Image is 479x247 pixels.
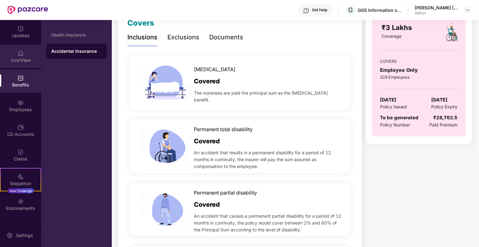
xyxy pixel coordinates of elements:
span: Policy Expiry [432,103,458,110]
img: New Pazcare Logo [7,6,48,14]
span: Permanent partial disability [194,189,257,197]
span: [DATE] [380,96,396,104]
img: svg+xml;base64,PHN2ZyBpZD0iVXBkYXRlZCIgeG1sbnM9Imh0dHA6Ly93d3cudzMub3JnLzIwMDAvc3ZnIiB3aWR0aD0iMj... [17,26,24,32]
span: An accident that causes a permanent partial disability for a period of 12 months in continuity, t... [194,213,341,233]
div: Documents [209,32,243,42]
div: Get Help [312,7,327,12]
span: G [348,6,353,14]
span: To be generated [380,115,418,121]
img: svg+xml;base64,PHN2ZyBpZD0iRW5kb3JzZW1lbnRzIiB4bWxucz0iaHR0cDovL3d3dy53My5vcmcvMjAwMC9zdmciIHdpZH... [17,198,24,205]
div: Accidental Insurance [51,48,102,54]
img: svg+xml;base64,PHN2ZyBpZD0iQ0RfQWNjb3VudHMiIGRhdGEtbmFtZT0iQ0QgQWNjb3VudHMiIHhtbG5zPSJodHRwOi8vd3... [17,124,24,131]
div: 329 Employees [380,74,457,80]
span: Covered [194,136,220,146]
span: Policy Number [380,122,410,127]
span: Coverage [382,33,402,39]
div: Health Insurance [51,32,102,37]
div: Stepathon [1,180,41,187]
span: Paid Premium [430,121,458,128]
img: policyIcon [442,22,462,42]
img: icon [139,56,193,110]
img: svg+xml;base64,PHN2ZyBpZD0iTXlfT3JkZXJzIiBkYXRhLW5hbWU9Ik15IE9yZGVycyIgeG1sbnM9Imh0dHA6Ly93d3cudz... [17,223,24,229]
div: Employee Only [380,66,457,74]
img: icon [139,119,193,173]
span: Policy Issued [380,103,407,110]
img: svg+xml;base64,PHN2ZyBpZD0iQmVuZWZpdHMiIHhtbG5zPSJodHRwOi8vd3d3LnczLm9yZy8yMDAwL3N2ZyIgd2lkdGg9Ij... [17,75,24,81]
span: Covered [194,77,220,86]
img: svg+xml;base64,PHN2ZyBpZD0iQ2xhaW0iIHhtbG5zPSJodHRwOi8vd3d3LnczLm9yZy8yMDAwL3N2ZyIgd2lkdGg9IjIwIi... [17,149,24,155]
div: Covers [127,17,154,29]
span: ₹3 Lakhs [382,23,414,32]
span: Permanent total disability [194,126,253,133]
img: svg+xml;base64,PHN2ZyB4bWxucz0iaHR0cDovL3d3dy53My5vcmcvMjAwMC9zdmciIHdpZHRoPSIyMSIgaGVpZ2h0PSIyMC... [17,174,24,180]
div: Settings [14,232,35,239]
span: [MEDICAL_DATA] [194,66,235,73]
img: svg+xml;base64,PHN2ZyBpZD0iRW1wbG95ZWVzIiB4bWxucz0iaHR0cDovL3d3dy53My5vcmcvMjAwMC9zdmciIHdpZHRoPS... [17,100,24,106]
div: ₹28,762.5 [434,114,458,121]
img: svg+xml;base64,PHN2ZyBpZD0iU2V0dGluZy0yMHgyMCIgeG1sbnM9Imh0dHA6Ly93d3cudzMub3JnLzIwMDAvc3ZnIiB3aW... [7,232,13,239]
div: Admin [415,11,458,16]
div: GGS Information services private limited [358,7,402,13]
span: An accident that results in a permanent disability for a period of 12 months in continuity, the i... [194,149,341,170]
span: Covered [194,200,220,210]
div: COVERS [380,58,457,64]
div: [PERSON_NAME] [PERSON_NAME] [415,5,458,11]
img: svg+xml;base64,PHN2ZyBpZD0iRHJvcGRvd24tMzJ4MzIiIHhtbG5zPSJodHRwOi8vd3d3LnczLm9yZy8yMDAwL3N2ZyIgd2... [465,7,470,12]
div: Inclusions [127,32,157,42]
div: Exclusions [167,32,199,42]
img: icon [139,183,193,237]
span: [DATE] [432,96,448,104]
img: svg+xml;base64,PHN2ZyBpZD0iSGVscC0zMngzMiIgeG1sbnM9Imh0dHA6Ly93d3cudzMub3JnLzIwMDAvc3ZnIiB3aWR0aD... [303,7,309,14]
span: The nominees are paid the principal sum as the [MEDICAL_DATA] benefit. [194,90,341,103]
img: svg+xml;base64,PHN2ZyBpZD0iSG9tZSIgeG1sbnM9Imh0dHA6Ly93d3cudzMub3JnLzIwMDAvc3ZnIiB3aWR0aD0iMjAiIG... [17,50,24,57]
div: New Challenge [7,188,34,193]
